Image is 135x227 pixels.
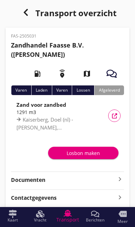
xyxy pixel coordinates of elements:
[11,33,124,39] p: FAS-2505031
[26,207,54,226] a: Vracht
[28,64,47,83] i: local_gas_station
[116,193,124,202] i: keyboard_arrow_right
[119,210,127,218] i: more
[8,218,18,222] span: Kaart
[48,147,119,159] button: Losbon maken
[11,176,116,184] strong: Documenten
[11,41,124,59] h2: ([PERSON_NAME])
[94,85,124,95] div: Afgeleverd
[11,41,84,49] strong: Zandhandel Faasse B.V.
[52,85,72,95] div: Varen
[11,194,57,202] strong: Contactgegevens
[72,85,94,95] div: Lossen
[11,85,31,95] div: Varen
[34,218,46,222] span: Vracht
[5,6,130,22] div: Transport overzicht
[77,64,97,83] i: map
[81,207,109,226] a: Berichten
[56,217,79,222] span: Transport
[117,219,128,224] span: Meer
[54,207,81,226] a: Transport
[54,149,113,157] div: Losbon maken
[16,116,73,138] span: Kaiserberg, Doel (nl) - [PERSON_NAME], [PERSON_NAME] (nl)
[31,85,52,95] div: Laden
[16,101,66,108] strong: Zand voor zandbed
[11,101,124,131] a: Zand voor zandbed1291 m3Kaiserberg, Doel (nl) - [PERSON_NAME], [PERSON_NAME] (nl)
[53,64,72,83] i: emergency_share
[86,218,104,222] span: Berichten
[116,175,124,183] i: keyboard_arrow_right
[16,109,99,116] div: 1291 m3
